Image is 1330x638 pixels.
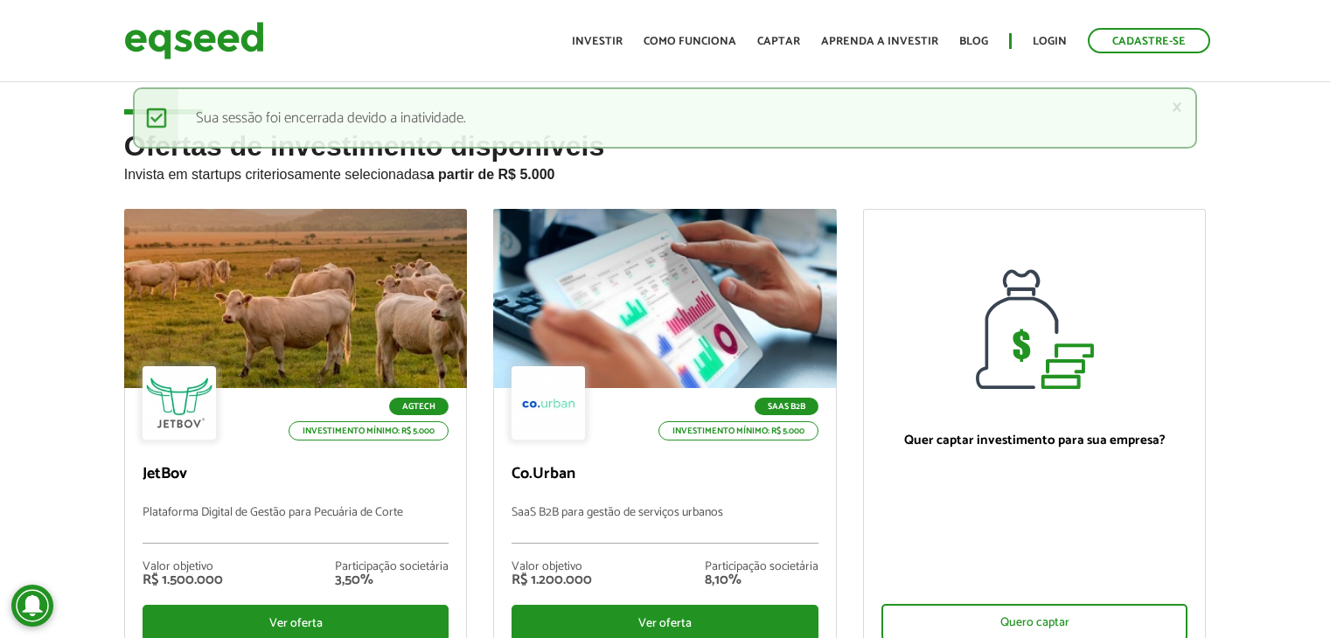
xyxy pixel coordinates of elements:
[143,573,223,587] div: R$ 1.500.000
[1033,36,1067,47] a: Login
[644,36,736,47] a: Como funciona
[512,506,818,544] p: SaaS B2B para gestão de serviços urbanos
[124,17,264,64] img: EqSeed
[143,506,449,544] p: Plataforma Digital de Gestão para Pecuária de Corte
[124,162,1207,183] p: Invista em startups criteriosamente selecionadas
[124,131,1207,209] h2: Ofertas de investimento disponíveis
[1172,98,1182,116] a: ×
[757,36,800,47] a: Captar
[143,561,223,573] div: Valor objetivo
[572,36,623,47] a: Investir
[512,573,592,587] div: R$ 1.200.000
[705,573,818,587] div: 8,10%
[143,465,449,484] p: JetBov
[289,421,449,440] p: Investimento mínimo: R$ 5.000
[133,87,1197,149] div: Sua sessão foi encerrada devido a inatividade.
[705,561,818,573] div: Participação societária
[512,465,818,484] p: Co.Urban
[658,421,818,440] p: Investimento mínimo: R$ 5.000
[959,36,988,47] a: Blog
[335,573,449,587] div: 3,50%
[389,398,449,415] p: Agtech
[335,561,449,573] div: Participação societária
[427,167,555,182] strong: a partir de R$ 5.000
[881,433,1188,448] p: Quer captar investimento para sua empresa?
[512,561,592,573] div: Valor objetivo
[755,398,818,415] p: SaaS B2B
[1088,28,1210,53] a: Cadastre-se
[821,36,938,47] a: Aprenda a investir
